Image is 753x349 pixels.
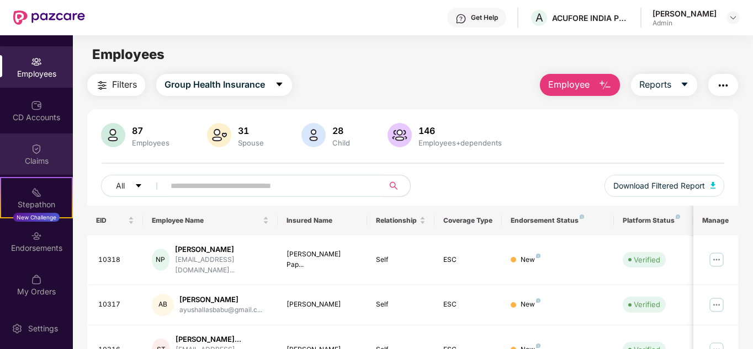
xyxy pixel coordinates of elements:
[548,78,590,92] span: Employee
[729,13,738,22] img: svg+xml;base64,PHN2ZyBpZD0iRHJvcGRvd24tMzJ4MzIiIHhtbG5zPSJodHRwOi8vd3d3LnczLm9yZy8yMDAwL3N2ZyIgd2...
[613,180,705,192] span: Download Filtered Report
[540,74,620,96] button: Employee
[130,138,172,147] div: Employees
[13,213,60,222] div: New Challenge
[31,274,42,285] img: svg+xml;base64,PHN2ZyBpZD0iTXlfT3JkZXJzIiBkYXRhLW5hbWU9Ik15IE9yZGVycyIgeG1sbnM9Imh0dHA6Ly93d3cudz...
[31,100,42,111] img: svg+xml;base64,PHN2ZyBpZD0iQ0RfQWNjb3VudHMiIGRhdGEtbmFtZT0iQ0QgQWNjb3VudHMiIHhtbG5zPSJodHRwOi8vd3...
[152,216,261,225] span: Employee Name
[521,255,540,265] div: New
[708,296,725,314] img: manageButton
[330,125,352,136] div: 28
[653,8,717,19] div: [PERSON_NAME]
[175,244,269,255] div: [PERSON_NAME]
[376,299,426,310] div: Self
[25,323,61,334] div: Settings
[275,80,284,90] span: caret-down
[536,254,540,258] img: svg+xml;base64,PHN2ZyB4bWxucz0iaHR0cDovL3d3dy53My5vcmcvMjAwMC9zdmciIHdpZHRoPSI4IiBoZWlnaHQ9IjgiIH...
[135,182,142,191] span: caret-down
[580,214,584,219] img: svg+xml;base64,PHN2ZyB4bWxucz0iaHR0cDovL3d3dy53My5vcmcvMjAwMC9zdmciIHdpZHRoPSI4IiBoZWlnaHQ9IjgiIH...
[236,138,266,147] div: Spouse
[443,255,493,265] div: ESC
[416,125,504,136] div: 146
[98,299,135,310] div: 10317
[31,56,42,67] img: svg+xml;base64,PHN2ZyBpZD0iRW1wbG95ZWVzIiB4bWxucz0iaHR0cDovL3d3dy53My5vcmcvMjAwMC9zdmciIHdpZHRoPS...
[96,216,126,225] span: EID
[176,334,269,345] div: [PERSON_NAME]...
[623,216,683,225] div: Platform Status
[207,123,231,147] img: svg+xml;base64,PHN2ZyB4bWxucz0iaHR0cDovL3d3dy53My5vcmcvMjAwMC9zdmciIHhtbG5zOnhsaW5rPSJodHRwOi8vd3...
[598,79,612,92] img: svg+xml;base64,PHN2ZyB4bWxucz0iaHR0cDovL3d3dy53My5vcmcvMjAwMC9zdmciIHhtbG5zOnhsaW5rPSJodHRwOi8vd3...
[301,123,326,147] img: svg+xml;base64,PHN2ZyB4bWxucz0iaHR0cDovL3d3dy53My5vcmcvMjAwMC9zdmciIHhtbG5zOnhsaW5rPSJodHRwOi8vd3...
[511,216,605,225] div: Endorsement Status
[143,206,278,235] th: Employee Name
[98,255,135,265] div: 10318
[535,11,543,24] span: A
[717,79,730,92] img: svg+xml;base64,PHN2ZyB4bWxucz0iaHR0cDovL3d3dy53My5vcmcvMjAwMC9zdmciIHdpZHRoPSIyNCIgaGVpZ2h0PSIyNC...
[92,46,165,62] span: Employees
[634,299,660,310] div: Verified
[87,74,145,96] button: Filters
[287,299,359,310] div: [PERSON_NAME]
[101,123,125,147] img: svg+xml;base64,PHN2ZyB4bWxucz0iaHR0cDovL3d3dy53My5vcmcvMjAwMC9zdmciIHhtbG5zOnhsaW5rPSJodHRwOi8vd3...
[521,299,540,310] div: New
[552,13,629,23] div: ACUFORE INDIA PRIVATE LIMITED
[116,180,125,192] span: All
[31,187,42,198] img: svg+xml;base64,PHN2ZyB4bWxucz0iaHR0cDovL3d3dy53My5vcmcvMjAwMC9zdmciIHdpZHRoPSIyMSIgaGVpZ2h0PSIyMC...
[152,294,174,316] div: AB
[376,255,426,265] div: Self
[383,181,405,190] span: search
[13,10,85,25] img: New Pazcare Logo
[383,175,411,197] button: search
[653,19,717,28] div: Admin
[165,78,265,92] span: Group Health Insurance
[416,138,504,147] div: Employees+dependents
[236,125,266,136] div: 31
[179,294,262,305] div: [PERSON_NAME]
[443,299,493,310] div: ESC
[287,249,359,270] div: [PERSON_NAME] Pap...
[367,206,434,235] th: Relationship
[130,125,172,136] div: 87
[639,78,671,92] span: Reports
[278,206,368,235] th: Insured Name
[96,79,109,92] img: svg+xml;base64,PHN2ZyB4bWxucz0iaHR0cDovL3d3dy53My5vcmcvMjAwMC9zdmciIHdpZHRoPSIyNCIgaGVpZ2h0PSIyNC...
[175,255,269,276] div: [EMAIL_ADDRESS][DOMAIN_NAME]...
[676,214,680,219] img: svg+xml;base64,PHN2ZyB4bWxucz0iaHR0cDovL3d3dy53My5vcmcvMjAwMC9zdmciIHdpZHRoPSI4IiBoZWlnaHQ9IjgiIH...
[710,182,716,189] img: svg+xml;base64,PHN2ZyB4bWxucz0iaHR0cDovL3d3dy53My5vcmcvMjAwMC9zdmciIHhtbG5zOnhsaW5rPSJodHRwOi8vd3...
[112,78,137,92] span: Filters
[388,123,412,147] img: svg+xml;base64,PHN2ZyB4bWxucz0iaHR0cDovL3d3dy53My5vcmcvMjAwMC9zdmciIHhtbG5zOnhsaW5rPSJodHRwOi8vd3...
[87,206,144,235] th: EID
[455,13,466,24] img: svg+xml;base64,PHN2ZyBpZD0iSGVscC0zMngzMiIgeG1sbnM9Imh0dHA6Ly93d3cudzMub3JnLzIwMDAvc3ZnIiB3aWR0aD...
[634,254,660,265] div: Verified
[536,343,540,348] img: svg+xml;base64,PHN2ZyB4bWxucz0iaHR0cDovL3d3dy53My5vcmcvMjAwMC9zdmciIHdpZHRoPSI4IiBoZWlnaHQ9IjgiIH...
[179,305,262,315] div: ayushallasbabu@gmail.c...
[536,298,540,303] img: svg+xml;base64,PHN2ZyB4bWxucz0iaHR0cDovL3d3dy53My5vcmcvMjAwMC9zdmciIHdpZHRoPSI4IiBoZWlnaHQ9IjgiIH...
[330,138,352,147] div: Child
[471,13,498,22] div: Get Help
[31,230,42,241] img: svg+xml;base64,PHN2ZyBpZD0iRW5kb3JzZW1lbnRzIiB4bWxucz0iaHR0cDovL3d3dy53My5vcmcvMjAwMC9zdmciIHdpZH...
[680,80,689,90] span: caret-down
[693,206,738,235] th: Manage
[434,206,502,235] th: Coverage Type
[1,199,72,210] div: Stepathon
[604,175,725,197] button: Download Filtered Report
[101,175,168,197] button: Allcaret-down
[631,74,697,96] button: Reportscaret-down
[156,74,292,96] button: Group Health Insurancecaret-down
[12,323,23,334] img: svg+xml;base64,PHN2ZyBpZD0iU2V0dGluZy0yMHgyMCIgeG1sbnM9Imh0dHA6Ly93d3cudzMub3JnLzIwMDAvc3ZnIiB3aW...
[376,216,417,225] span: Relationship
[708,251,725,269] img: manageButton
[31,143,42,154] img: svg+xml;base64,PHN2ZyBpZD0iQ2xhaW0iIHhtbG5zPSJodHRwOi8vd3d3LnczLm9yZy8yMDAwL3N2ZyIgd2lkdGg9IjIwIi...
[152,249,169,271] div: NP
